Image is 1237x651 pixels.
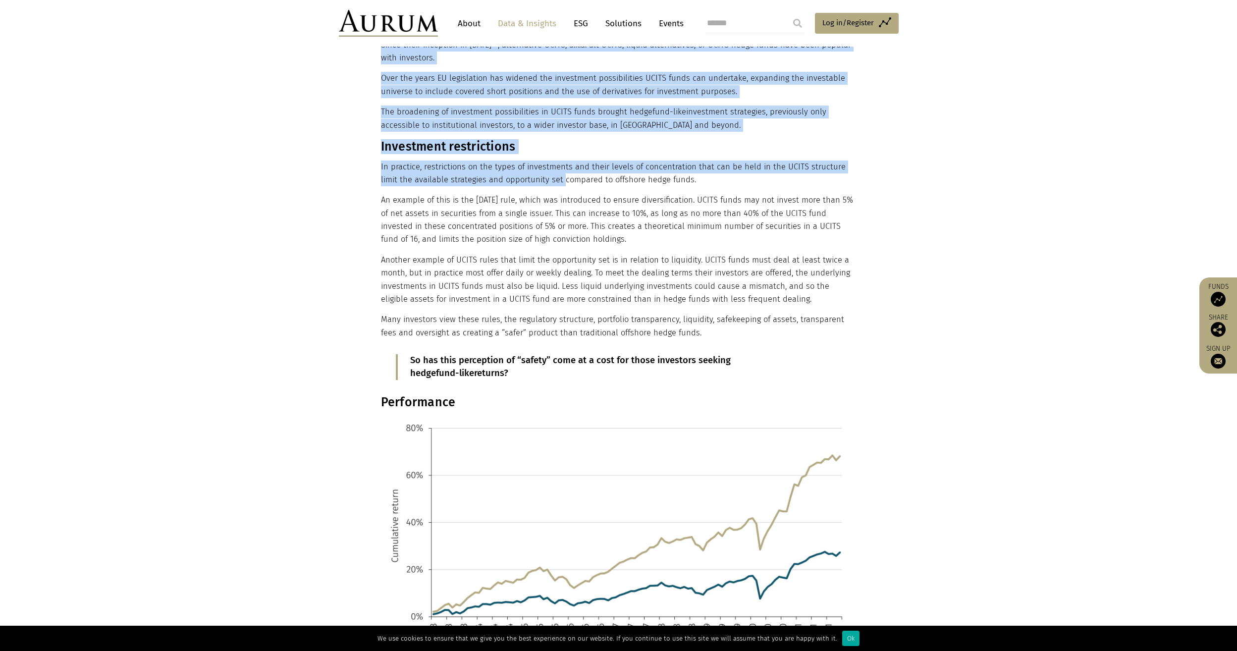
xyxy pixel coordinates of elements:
[1211,354,1226,369] img: Sign up to our newsletter
[1204,344,1232,369] a: Sign up
[381,395,854,410] h3: Performance
[381,72,854,98] p: Over the years EU legislation has widened the investment possibilities UCITS funds can undertake,...
[381,39,854,65] p: Since their inception in [DATE] , alternative UCITS, a.k.a. alt UCITS, liquid alternatives, or UC...
[1211,322,1226,337] img: Share this post
[493,14,561,33] a: Data & Insights
[822,17,874,29] span: Log in/Register
[453,14,485,33] a: About
[1204,282,1232,307] a: Funds
[600,14,646,33] a: Solutions
[339,10,438,37] img: Aurum
[381,161,854,187] p: In practice, restrictions on the types of investments and their levels of concentration that can ...
[652,107,686,116] span: fund-like
[381,254,854,306] p: Another example of UCITS rules that limit the opportunity set is in relation to liquidity. UCITS ...
[381,106,854,132] p: The broadening of investment possibilities in UCITS funds brought hedge investment strategies, pr...
[381,194,854,246] p: An example of this is the [DATE] rule, which was introduced to ensure diversification. UCITS fund...
[569,14,593,33] a: ESG
[410,354,827,380] p: So has this perception of “safety” come at a cost for those investors seeking hedge returns?
[842,631,860,646] div: Ok
[436,368,474,379] span: fund-like
[381,313,854,339] p: Many investors view these rules, the regulatory structure, portfolio transparency, liquidity, saf...
[788,13,807,33] input: Submit
[1211,292,1226,307] img: Access Funds
[815,13,899,34] a: Log in/Register
[654,14,684,33] a: Events
[381,139,854,154] h3: Investment restrictions
[1204,314,1232,337] div: Share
